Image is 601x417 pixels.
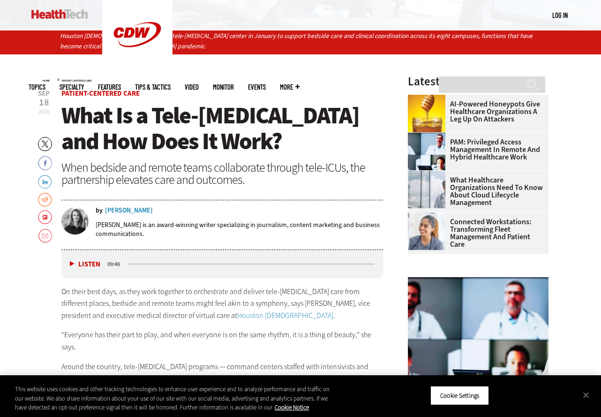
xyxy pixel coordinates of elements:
a: Houston [DEMOGRAPHIC_DATA] [237,311,333,320]
p: “Everyone has their part to play, and when everyone is on the same rhythm, it is a thing of beaut... [61,329,383,353]
a: Tips & Tactics [135,83,171,91]
button: Listen [70,261,100,268]
a: remote call with care team [408,133,450,140]
span: Topics [29,83,45,91]
a: Video [185,83,199,91]
a: doctor in front of clouds and reflective building [408,171,450,178]
img: jar of honey with a honey dipper [408,95,445,132]
a: CDW [102,62,173,72]
a: Log in [552,11,568,19]
span: 2020 [38,108,50,115]
a: AI-Powered Honeypots Give Healthcare Organizations a Leg Up on Attackers [408,100,543,123]
p: Around the country, tele-[MEDICAL_DATA] programs ­— command centers staffed with intensivists and... [61,361,383,409]
img: nurse smiling at patient [408,212,445,250]
p: [PERSON_NAME] is an award-winning writer specializing in journalism, content marketing and busine... [96,220,383,238]
a: Connected Workstations: Transforming Fleet Management and Patient Care [408,218,543,248]
button: Cookie Settings [430,386,489,405]
div: When bedside and remote teams collaborate through tele-ICUs, the partnership elevates care and ou... [61,161,383,186]
a: More information about your privacy [275,403,309,411]
span: 18 [38,98,50,107]
img: remote call with care team [408,133,445,170]
span: Specialty [60,83,84,91]
a: Events [248,83,266,91]
span: by [96,207,103,214]
img: Home [31,9,88,19]
div: duration [106,260,127,268]
span: More [280,83,300,91]
div: This website uses cookies and other tracking technologies to enhance user experience and to analy... [15,385,331,412]
a: PAM: Privileged Access Management in Remote and Hybrid Healthcare Work [408,138,543,161]
img: doctor in front of clouds and reflective building [408,171,445,208]
a: MonITor [213,83,234,91]
a: What Healthcare Organizations Need To Know About Cloud Lifecycle Management [408,176,543,206]
h3: Latest Articles [408,76,548,87]
a: nurse smiling at patient [408,212,450,220]
img: Amy Burroughs [61,207,89,235]
img: remote call with care team [408,277,548,383]
div: User menu [552,10,568,20]
div: media player [61,250,383,278]
a: Features [98,83,121,91]
a: jar of honey with a honey dipper [408,95,450,102]
span: What Is a Tele-[MEDICAL_DATA] and How Does It Work? [61,100,359,157]
button: Close [576,385,596,405]
p: On their best days, as they work together to orchestrate and deliver tele-[MEDICAL_DATA] care fro... [61,286,383,322]
a: [PERSON_NAME] [105,207,153,214]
